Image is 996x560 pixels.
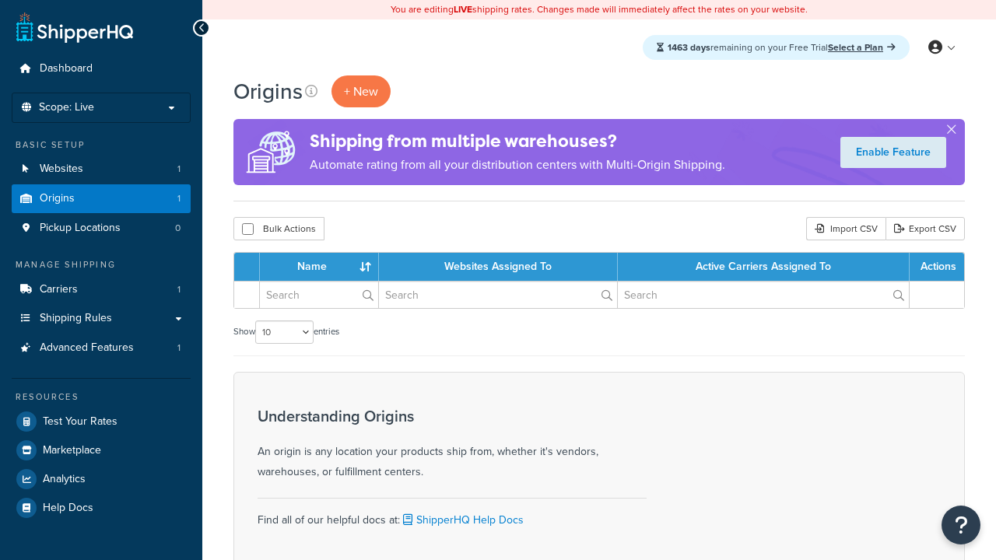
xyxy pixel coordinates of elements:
[331,75,391,107] a: + New
[175,222,181,235] span: 0
[310,128,725,154] h4: Shipping from multiple warehouses?
[43,473,86,486] span: Analytics
[177,283,181,296] span: 1
[668,40,710,54] strong: 1463 days
[12,184,191,213] li: Origins
[12,54,191,83] a: Dashboard
[12,390,191,404] div: Resources
[379,253,618,281] th: Websites Assigned To
[177,163,181,176] span: 1
[16,12,133,43] a: ShipperHQ Home
[12,184,191,213] a: Origins 1
[12,214,191,243] a: Pickup Locations 0
[12,275,191,304] li: Carriers
[233,76,303,107] h1: Origins
[12,155,191,184] a: Websites 1
[177,341,181,355] span: 1
[40,312,112,325] span: Shipping Rules
[12,494,191,522] a: Help Docs
[40,192,75,205] span: Origins
[12,334,191,362] a: Advanced Features 1
[643,35,910,60] div: remaining on your Free Trial
[12,334,191,362] li: Advanced Features
[177,192,181,205] span: 1
[12,436,191,464] a: Marketplace
[43,415,117,429] span: Test Your Rates
[379,282,617,308] input: Search
[260,253,379,281] th: Name
[12,138,191,152] div: Basic Setup
[43,444,101,457] span: Marketplace
[233,119,310,185] img: ad-origins-multi-dfa493678c5a35abed25fd24b4b8a3fa3505936ce257c16c00bdefe2f3200be3.png
[258,408,647,482] div: An origin is any location your products ship from, whether it's vendors, warehouses, or fulfillme...
[344,82,378,100] span: + New
[260,282,378,308] input: Search
[40,222,121,235] span: Pickup Locations
[233,320,339,344] label: Show entries
[12,465,191,493] a: Analytics
[12,408,191,436] a: Test Your Rates
[886,217,965,240] a: Export CSV
[910,253,964,281] th: Actions
[400,512,524,528] a: ShipperHQ Help Docs
[806,217,886,240] div: Import CSV
[258,498,647,530] div: Find all of our helpful docs at:
[233,217,324,240] button: Bulk Actions
[12,258,191,271] div: Manage Shipping
[942,506,980,544] button: Open Resource Center
[828,40,896,54] a: Select a Plan
[39,101,94,114] span: Scope: Live
[12,304,191,333] a: Shipping Rules
[40,62,93,75] span: Dashboard
[310,154,725,176] p: Automate rating from all your distribution centers with Multi-Origin Shipping.
[618,253,910,281] th: Active Carriers Assigned To
[258,408,647,425] h3: Understanding Origins
[454,2,472,16] b: LIVE
[255,320,314,344] select: Showentries
[840,137,946,168] a: Enable Feature
[618,282,909,308] input: Search
[12,155,191,184] li: Websites
[43,502,93,515] span: Help Docs
[40,341,134,355] span: Advanced Features
[40,283,78,296] span: Carriers
[12,275,191,304] a: Carriers 1
[12,214,191,243] li: Pickup Locations
[40,163,83,176] span: Websites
